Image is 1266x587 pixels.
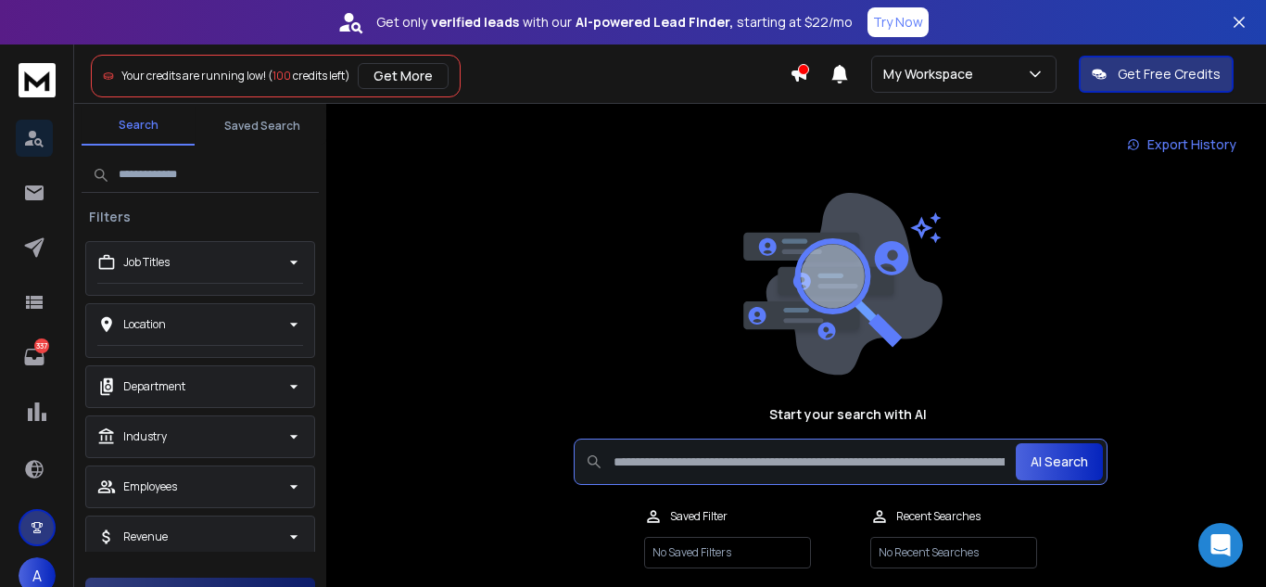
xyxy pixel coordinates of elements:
[19,63,56,97] img: logo
[206,108,319,145] button: Saved Search
[268,68,350,83] span: ( credits left)
[576,13,733,32] strong: AI-powered Lead Finder,
[358,63,449,89] button: Get More
[272,68,291,83] span: 100
[644,537,811,568] p: No Saved Filters
[1118,65,1221,83] p: Get Free Credits
[123,530,168,544] p: Revenue
[896,509,981,524] p: Recent Searches
[123,379,185,394] p: Department
[34,338,49,353] p: 337
[1112,126,1251,163] a: Export History
[123,317,166,332] p: Location
[123,255,170,270] p: Job Titles
[82,208,138,226] h3: Filters
[769,405,927,424] h1: Start your search with AI
[873,13,923,32] p: Try Now
[431,13,519,32] strong: verified leads
[883,65,981,83] p: My Workspace
[870,537,1037,568] p: No Recent Searches
[16,338,53,376] a: 337
[121,68,266,83] span: Your credits are running low!
[123,429,167,444] p: Industry
[670,509,728,524] p: Saved Filter
[867,7,929,37] button: Try Now
[82,107,195,146] button: Search
[123,479,177,494] p: Employees
[1016,443,1103,480] button: AI Search
[739,193,943,376] img: image
[376,13,853,32] p: Get only with our starting at $22/mo
[1079,56,1234,93] button: Get Free Credits
[1198,523,1243,568] div: Open Intercom Messenger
